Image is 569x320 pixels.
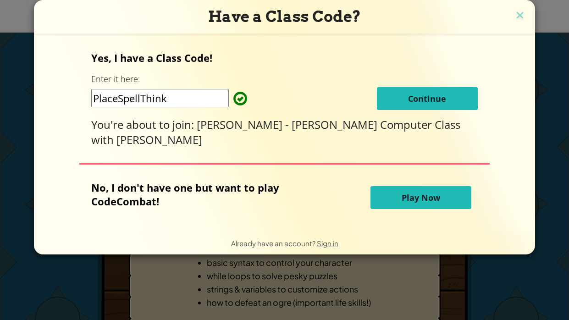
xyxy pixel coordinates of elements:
[91,132,116,147] span: with
[91,51,477,65] p: Yes, I have a Class Code!
[231,239,317,248] span: Already have an account?
[91,117,197,132] span: You're about to join:
[91,181,318,208] p: No, I don't have one but want to play CodeCombat!
[197,117,460,132] span: [PERSON_NAME] - [PERSON_NAME] Computer Class
[514,9,526,23] img: close icon
[116,132,202,147] span: [PERSON_NAME]
[91,73,140,85] label: Enter it here:
[377,87,478,110] button: Continue
[370,186,471,209] button: Play Now
[402,192,440,203] span: Play Now
[408,93,446,104] span: Continue
[208,7,361,26] span: Have a Class Code?
[317,239,338,248] a: Sign in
